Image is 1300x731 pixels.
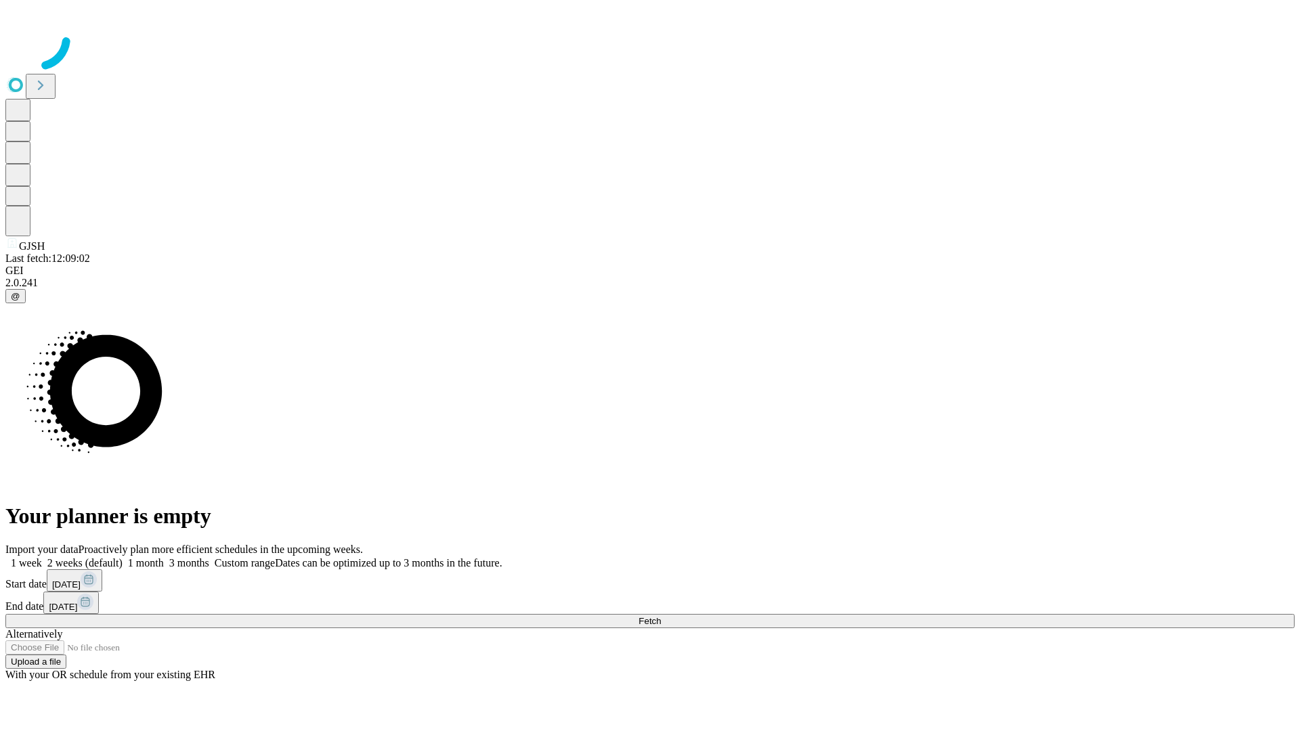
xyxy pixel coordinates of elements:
[5,277,1295,289] div: 2.0.241
[5,504,1295,529] h1: Your planner is empty
[5,669,215,680] span: With your OR schedule from your existing EHR
[215,557,275,569] span: Custom range
[5,265,1295,277] div: GEI
[275,557,502,569] span: Dates can be optimized up to 3 months in the future.
[169,557,209,569] span: 3 months
[5,592,1295,614] div: End date
[47,569,102,592] button: [DATE]
[5,289,26,303] button: @
[52,579,81,590] span: [DATE]
[79,544,363,555] span: Proactively plan more efficient schedules in the upcoming weeks.
[5,252,90,264] span: Last fetch: 12:09:02
[5,655,66,669] button: Upload a file
[11,291,20,301] span: @
[49,602,77,612] span: [DATE]
[5,544,79,555] span: Import your data
[638,616,661,626] span: Fetch
[5,569,1295,592] div: Start date
[11,557,42,569] span: 1 week
[43,592,99,614] button: [DATE]
[47,557,123,569] span: 2 weeks (default)
[19,240,45,252] span: GJSH
[5,628,62,640] span: Alternatively
[128,557,164,569] span: 1 month
[5,614,1295,628] button: Fetch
